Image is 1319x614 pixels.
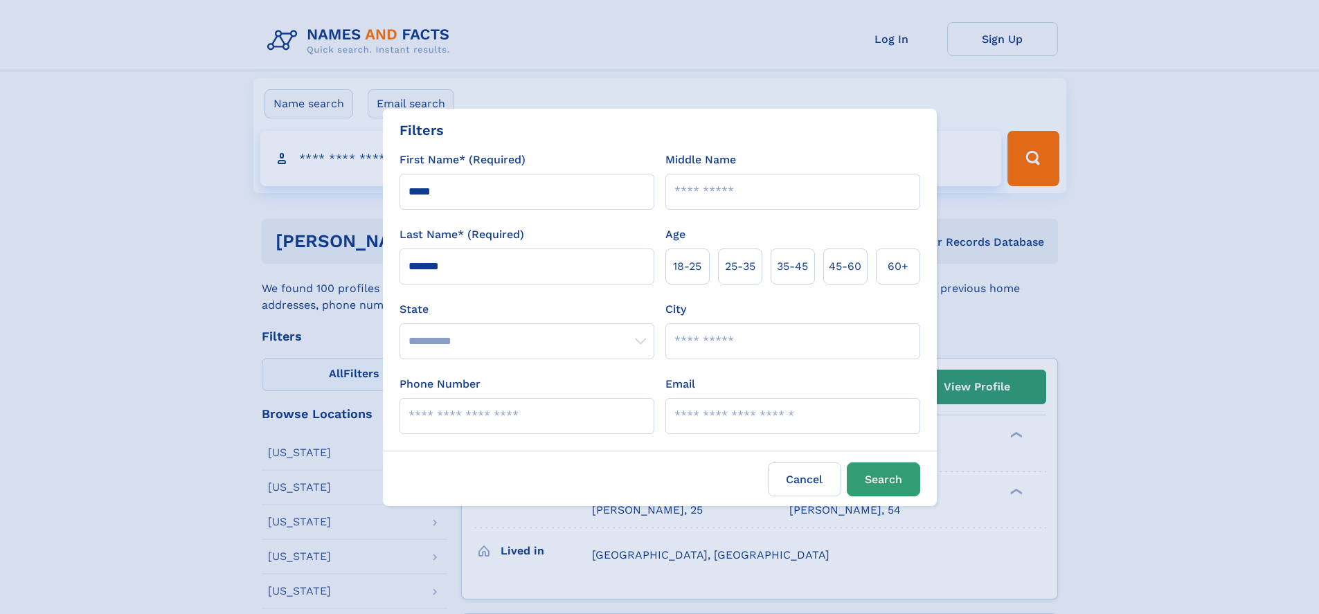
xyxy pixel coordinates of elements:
[847,462,920,496] button: Search
[665,376,695,392] label: Email
[400,120,444,141] div: Filters
[400,376,481,392] label: Phone Number
[400,226,524,243] label: Last Name* (Required)
[673,258,701,275] span: 18‑25
[665,301,686,318] label: City
[725,258,755,275] span: 25‑35
[777,258,808,275] span: 35‑45
[400,152,526,168] label: First Name* (Required)
[829,258,861,275] span: 45‑60
[888,258,908,275] span: 60+
[400,301,654,318] label: State
[768,462,841,496] label: Cancel
[665,152,736,168] label: Middle Name
[665,226,685,243] label: Age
